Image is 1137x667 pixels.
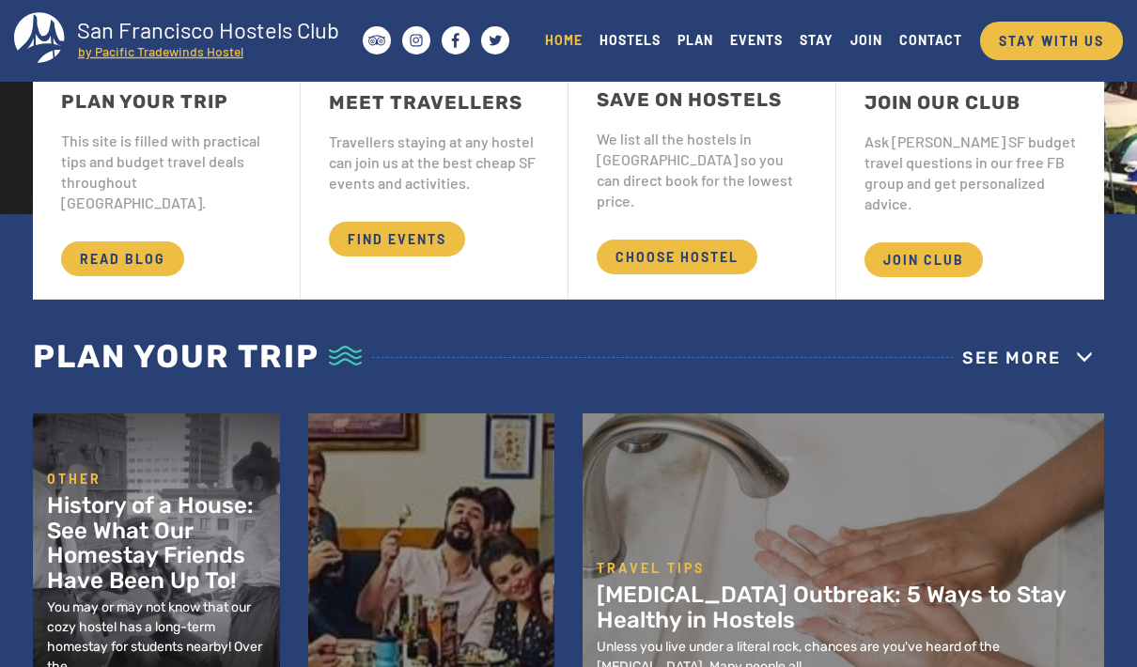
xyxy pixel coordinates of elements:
div: Travel Tips [597,559,705,578]
span: READ BLOG [61,241,184,276]
div: Other [47,470,101,489]
a: PLAN [669,27,722,53]
h2: Plan your trip [33,328,371,385]
a: STAY [791,27,842,53]
div: SAVE ON HOSTELS [597,85,807,114]
h2: History of a House: See What Our Homestay Friends Have Been Up To! [47,493,266,593]
a: HOSTELS [591,27,669,53]
a: San Francisco Hostels Club by Pacific Tradewinds Hostel [14,12,357,69]
div: Travellers staying at any hostel can join us at the best cheap SF events and activities. [329,132,539,194]
h2: [MEDICAL_DATA] Outbreak: 5 Ways to Stay Healthy in Hostels [597,582,1090,632]
a: STAY WITH US [980,22,1123,60]
div: Ask [PERSON_NAME] SF budget travel questions in our free FB group and get personalized advice. [864,132,1076,214]
a: CONTACT [891,27,971,53]
a: EVENTS [722,27,791,53]
span: JOIN CLUB [864,242,983,277]
tspan: San Francisco Hostels Club [77,16,339,43]
span: CHOOSE HOSTEL [597,240,757,274]
span: See more [962,348,1061,368]
div: JOIN OUR CLUB [864,88,1076,116]
div: MEET TRAVELLERS [329,88,539,116]
div: PLAN YOUR TRIP [61,87,272,116]
a: HOME [537,27,591,53]
tspan: by Pacific Tradewinds Hostel [78,43,243,59]
div: This site is filled with practical tips and budget travel deals throughout [GEOGRAPHIC_DATA]. [61,131,272,213]
span: FIND EVENTS [329,222,465,256]
div: We list all the hostels in [GEOGRAPHIC_DATA] so you can direct book for the lowest price. [597,129,807,211]
a: JOIN [842,27,891,53]
button: See more [953,328,1104,387]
